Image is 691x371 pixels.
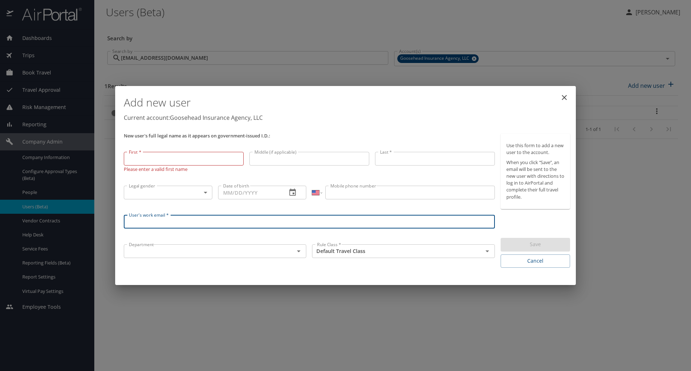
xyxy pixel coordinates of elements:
[506,142,564,156] p: Use this form to add a new user to the account.
[124,113,570,122] p: Current account: Goosehead Insurance Agency, LLC
[294,246,304,256] button: Open
[218,186,281,199] input: MM/DD/YYYY
[482,246,492,256] button: Open
[124,92,570,113] h1: Add new user
[556,89,573,106] button: close
[124,186,212,199] div: ​
[501,254,570,268] button: Cancel
[506,159,564,200] p: When you click “Save”, an email will be sent to the new user with directions to log in to AirPort...
[124,134,495,138] p: New user's full legal name as it appears on government-issued I.D.:
[124,166,244,172] p: Please enter a valid first name
[506,257,564,266] span: Cancel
